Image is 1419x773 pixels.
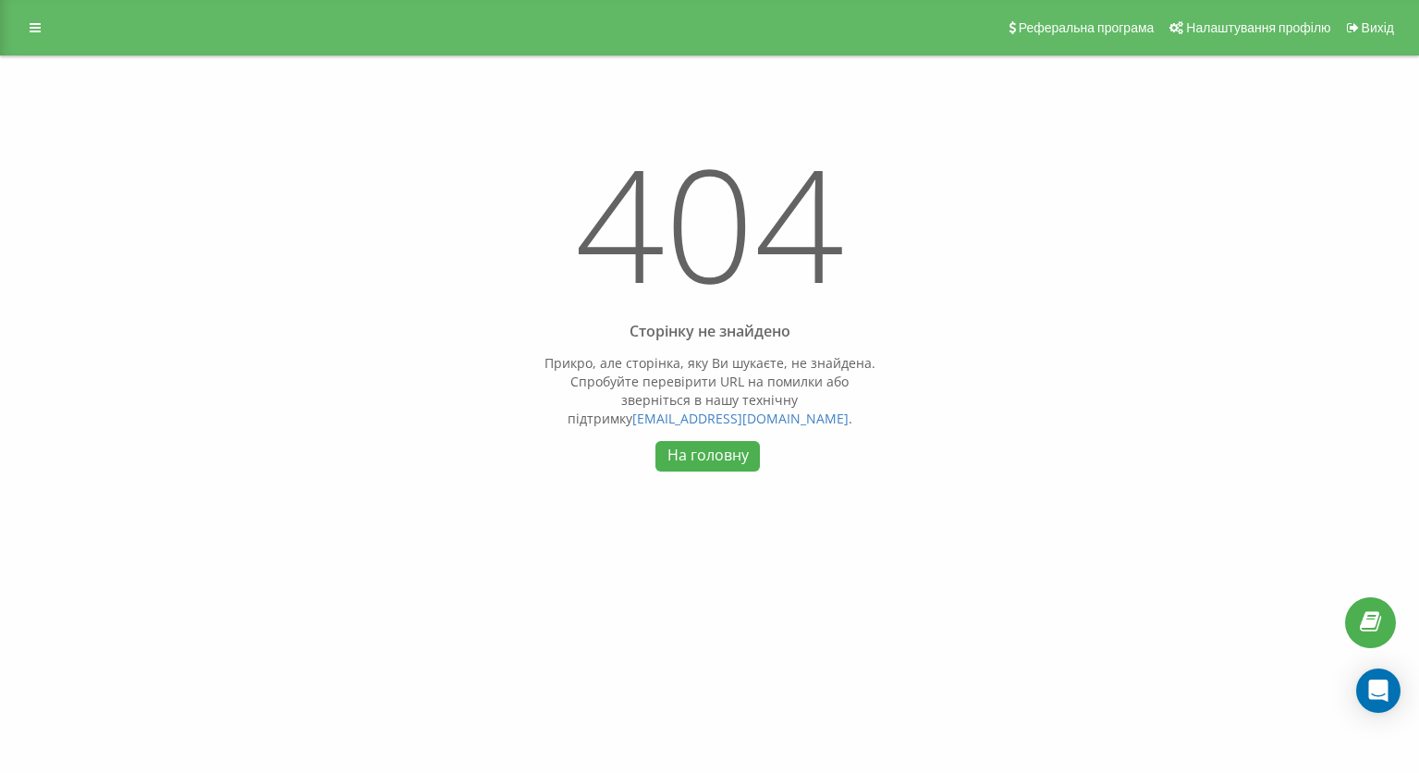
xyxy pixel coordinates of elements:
[538,323,882,340] div: Сторінку не знайдено
[1186,20,1330,35] span: Налаштування профілю
[655,441,760,472] a: На головну
[632,410,849,427] a: [EMAIL_ADDRESS][DOMAIN_NAME]
[1356,669,1401,713] div: Open Intercom Messenger
[1019,20,1155,35] span: Реферальна програма
[1362,20,1394,35] span: Вихід
[538,354,882,428] p: Прикро, але сторінка, яку Ви шукаєте, не знайдена. Спробуйте перевірити URL на помилки або зверні...
[538,121,882,341] h1: 404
